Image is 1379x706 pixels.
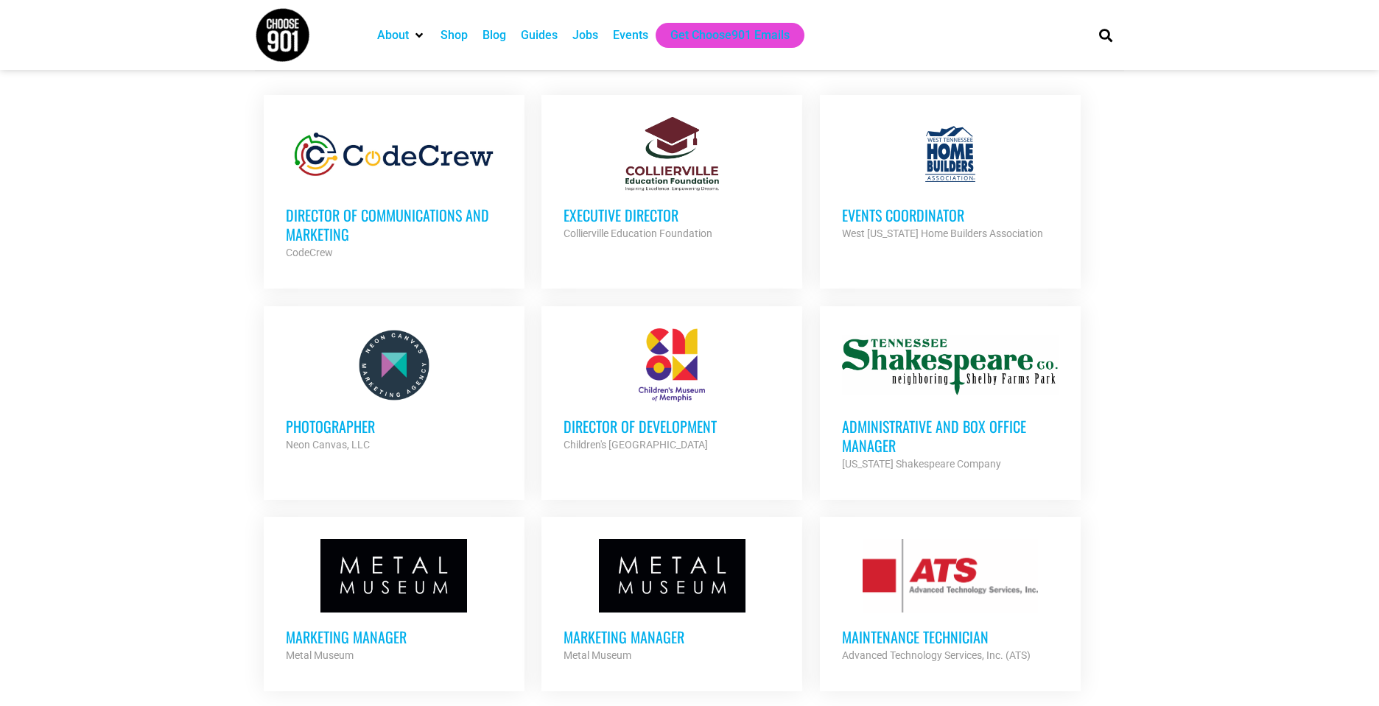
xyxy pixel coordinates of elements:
h3: Marketing Manager [564,627,780,646]
strong: Advanced Technology Services, Inc. (ATS) [842,649,1031,661]
strong: Children's [GEOGRAPHIC_DATA] [564,439,708,451]
a: Maintenance Technician Advanced Technology Services, Inc. (ATS) [820,517,1081,686]
a: Guides [521,27,558,44]
strong: West [US_STATE] Home Builders Association [842,227,1043,239]
h3: Marketing Manager [286,627,502,646]
a: Administrative and Box Office Manager [US_STATE] Shakespeare Company [820,306,1081,495]
strong: CodeCrew [286,247,333,258]
h3: Maintenance Technician [842,627,1059,646]
a: Director of Development Children's [GEOGRAPHIC_DATA] [541,306,802,476]
strong: [US_STATE] Shakespeare Company [842,458,1001,470]
a: About [377,27,409,44]
h3: Photographer [286,417,502,436]
div: About [370,23,433,48]
div: Search [1094,23,1118,47]
nav: Main nav [370,23,1074,48]
strong: Collierville Education Foundation [564,227,712,239]
a: Blog [483,27,506,44]
a: Events Coordinator West [US_STATE] Home Builders Association [820,95,1081,264]
h3: Director of Communications and Marketing [286,205,502,244]
a: Jobs [572,27,598,44]
h3: Executive Director [564,205,780,225]
strong: Metal Museum [286,649,354,661]
strong: Metal Museum [564,649,631,661]
h3: Events Coordinator [842,205,1059,225]
a: Marketing Manager Metal Museum [264,517,524,686]
h3: Director of Development [564,417,780,436]
a: Director of Communications and Marketing CodeCrew [264,95,524,283]
a: Marketing Manager Metal Museum [541,517,802,686]
a: Get Choose901 Emails [670,27,790,44]
a: Events [613,27,648,44]
a: Executive Director Collierville Education Foundation [541,95,802,264]
a: Shop [441,27,468,44]
h3: Administrative and Box Office Manager [842,417,1059,455]
strong: Neon Canvas, LLC [286,439,370,451]
a: Photographer Neon Canvas, LLC [264,306,524,476]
